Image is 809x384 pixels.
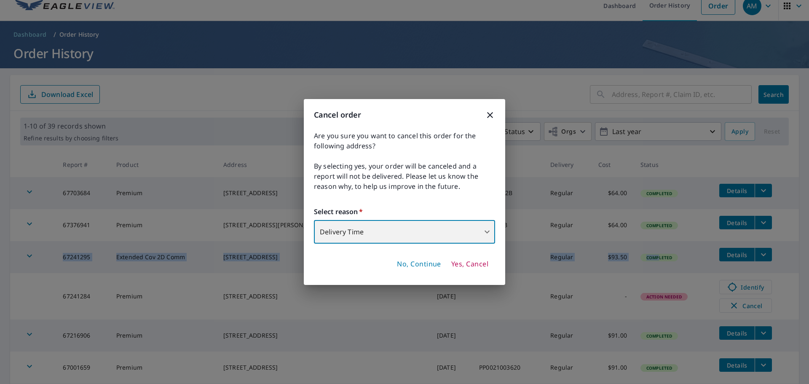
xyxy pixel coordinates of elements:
span: Yes, Cancel [451,260,488,269]
span: Are you sure you want to cancel this order for the following address? [314,131,495,151]
h3: Cancel order [314,109,495,121]
span: By selecting yes, your order will be canceled and a report will not be delivered. Please let us k... [314,161,495,191]
button: Yes, Cancel [448,257,492,271]
label: Select reason [314,207,495,217]
button: No, Continue [394,257,445,271]
span: No, Continue [397,260,441,269]
div: Delivery Time [314,220,495,244]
